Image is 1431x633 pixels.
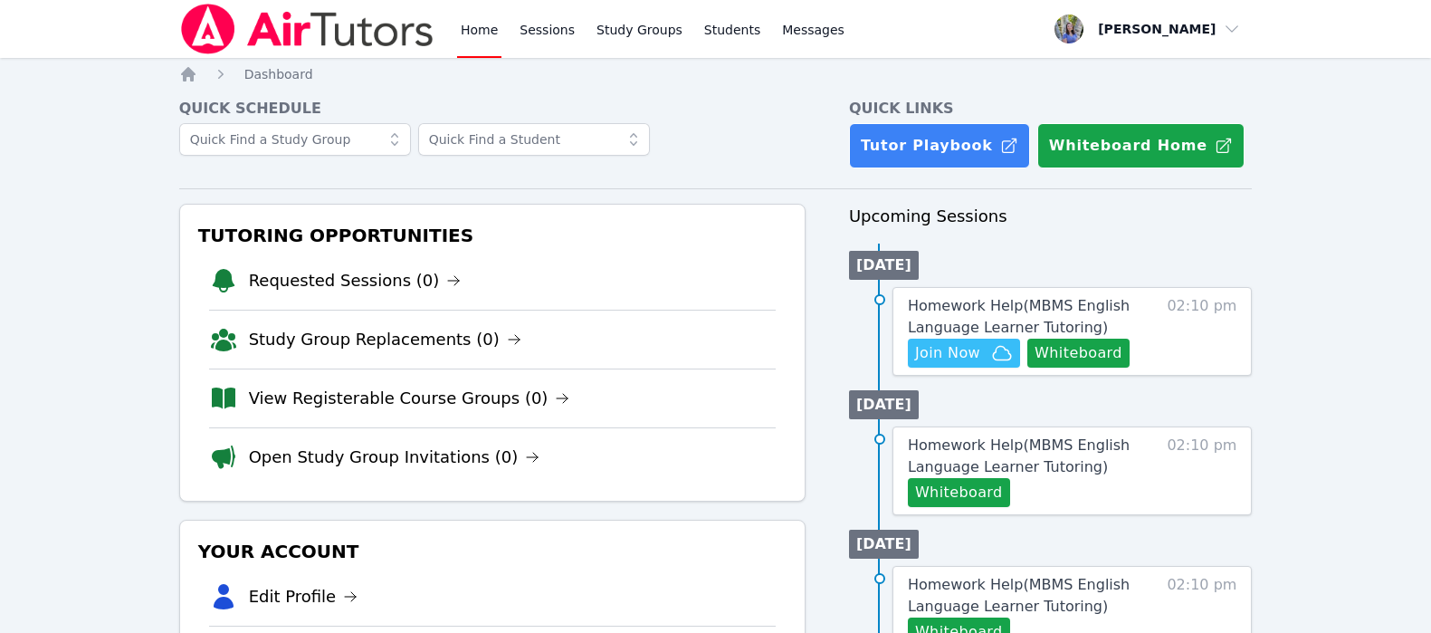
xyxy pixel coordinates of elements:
img: Air Tutors [179,4,435,54]
button: Whiteboard [908,478,1010,507]
li: [DATE] [849,251,919,280]
a: Study Group Replacements (0) [249,327,521,352]
span: Homework Help ( MBMS English Language Learner Tutoring ) [908,436,1130,475]
span: Dashboard [244,67,313,82]
h3: Tutoring Opportunities [195,219,790,252]
button: Whiteboard Home [1037,123,1245,168]
input: Quick Find a Study Group [179,123,411,156]
a: Tutor Playbook [849,123,1030,168]
span: 02:10 pm [1167,295,1236,368]
nav: Breadcrumb [179,65,1253,83]
a: Homework Help(MBMS English Language Learner Tutoring) [908,574,1155,618]
button: Whiteboard [1027,339,1130,368]
h4: Quick Links [849,98,1253,120]
a: View Registerable Course Groups (0) [249,386,570,411]
span: Homework Help ( MBMS English Language Learner Tutoring ) [908,297,1130,336]
a: Requested Sessions (0) [249,268,462,293]
span: 02:10 pm [1167,435,1236,507]
span: Join Now [915,342,980,364]
a: Homework Help(MBMS English Language Learner Tutoring) [908,295,1155,339]
a: Open Study Group Invitations (0) [249,445,540,470]
input: Quick Find a Student [418,123,650,156]
a: Dashboard [244,65,313,83]
h4: Quick Schedule [179,98,806,120]
li: [DATE] [849,530,919,559]
li: [DATE] [849,390,919,419]
a: Edit Profile [249,584,358,609]
span: Messages [782,21,844,39]
h3: Your Account [195,535,790,568]
span: Homework Help ( MBMS English Language Learner Tutoring ) [908,576,1130,615]
button: Join Now [908,339,1020,368]
h3: Upcoming Sessions [849,204,1253,229]
a: Homework Help(MBMS English Language Learner Tutoring) [908,435,1155,478]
